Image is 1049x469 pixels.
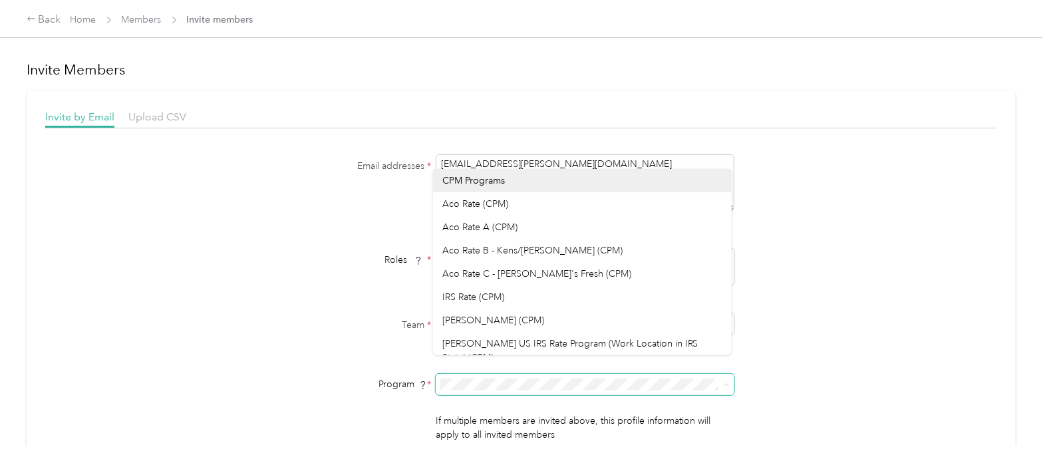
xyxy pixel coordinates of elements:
[436,154,734,212] textarea: [EMAIL_ADDRESS][PERSON_NAME][DOMAIN_NAME]
[442,268,631,279] span: Aco Rate C - [PERSON_NAME]'s Fresh (CPM)
[27,61,1016,79] h1: Invite Members
[45,110,114,123] span: Invite by Email
[187,13,253,27] span: Invite members
[380,249,427,270] span: Roles
[442,291,504,303] span: IRS Rate (CPM)
[265,377,432,391] div: Program
[442,222,518,233] span: Aco Rate A (CPM)
[71,14,96,25] a: Home
[436,414,734,442] p: If multiple members are invited above, this profile information will apply to all invited members
[442,338,698,363] span: [PERSON_NAME] US IRS Rate Program (Work Location in IRS State) (CPM)
[27,12,61,28] div: Back
[433,169,732,192] li: CPM Programs
[442,198,508,210] span: Aco Rate (CPM)
[974,394,1049,469] iframe: Everlance-gr Chat Button Frame
[128,110,186,123] span: Upload CSV
[265,318,432,332] label: Team
[442,245,623,256] span: Aco Rate B - Kens/[PERSON_NAME] (CPM)
[265,159,432,173] label: Email addresses
[442,315,544,326] span: [PERSON_NAME] (CPM)
[122,14,162,25] a: Members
